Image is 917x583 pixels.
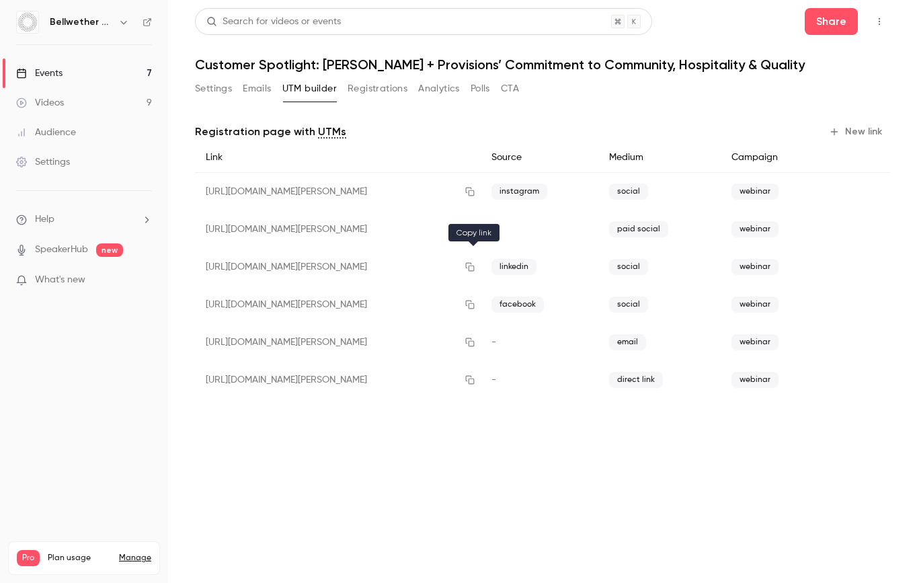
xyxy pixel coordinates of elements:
[16,67,63,80] div: Events
[731,184,779,200] span: webinar
[491,225,496,234] span: -
[206,15,341,29] div: Search for videos or events
[48,553,111,563] span: Plan usage
[471,78,490,100] button: Polls
[491,375,496,385] span: -
[16,155,70,169] div: Settings
[16,96,64,110] div: Videos
[731,372,779,388] span: webinar
[609,184,648,200] span: social
[598,143,721,173] div: Medium
[195,173,481,211] div: [URL][DOMAIN_NAME][PERSON_NAME]
[731,259,779,275] span: webinar
[195,78,232,100] button: Settings
[609,334,646,350] span: email
[348,78,407,100] button: Registrations
[491,259,536,275] span: linkedin
[16,212,152,227] li: help-dropdown-opener
[721,143,825,173] div: Campaign
[195,56,890,73] h1: Customer Spotlight: [PERSON_NAME] + Provisions’ Commitment to Community, Hospitality & Quality
[282,78,337,100] button: UTM builder
[119,553,151,563] a: Manage
[609,259,648,275] span: social
[501,78,519,100] button: CTA
[17,550,40,566] span: Pro
[731,297,779,313] span: webinar
[96,243,123,257] span: new
[195,210,481,248] div: [URL][DOMAIN_NAME][PERSON_NAME]
[805,8,858,35] button: Share
[491,338,496,347] span: -
[35,243,88,257] a: SpeakerHub
[195,124,346,140] p: Registration page with
[824,121,890,143] button: New link
[418,78,460,100] button: Analytics
[195,286,481,323] div: [URL][DOMAIN_NAME][PERSON_NAME]
[243,78,271,100] button: Emails
[195,323,481,361] div: [URL][DOMAIN_NAME][PERSON_NAME]
[609,297,648,313] span: social
[731,221,779,237] span: webinar
[609,221,668,237] span: paid social
[491,297,544,313] span: facebook
[35,273,85,287] span: What's new
[481,143,598,173] div: Source
[50,15,113,29] h6: Bellwether Coffee
[35,212,54,227] span: Help
[16,126,76,139] div: Audience
[195,361,481,399] div: [URL][DOMAIN_NAME][PERSON_NAME]
[17,11,38,33] img: Bellwether Coffee
[195,143,481,173] div: Link
[609,372,663,388] span: direct link
[491,184,547,200] span: instagram
[731,334,779,350] span: webinar
[195,248,481,286] div: [URL][DOMAIN_NAME][PERSON_NAME]
[318,124,346,140] a: UTMs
